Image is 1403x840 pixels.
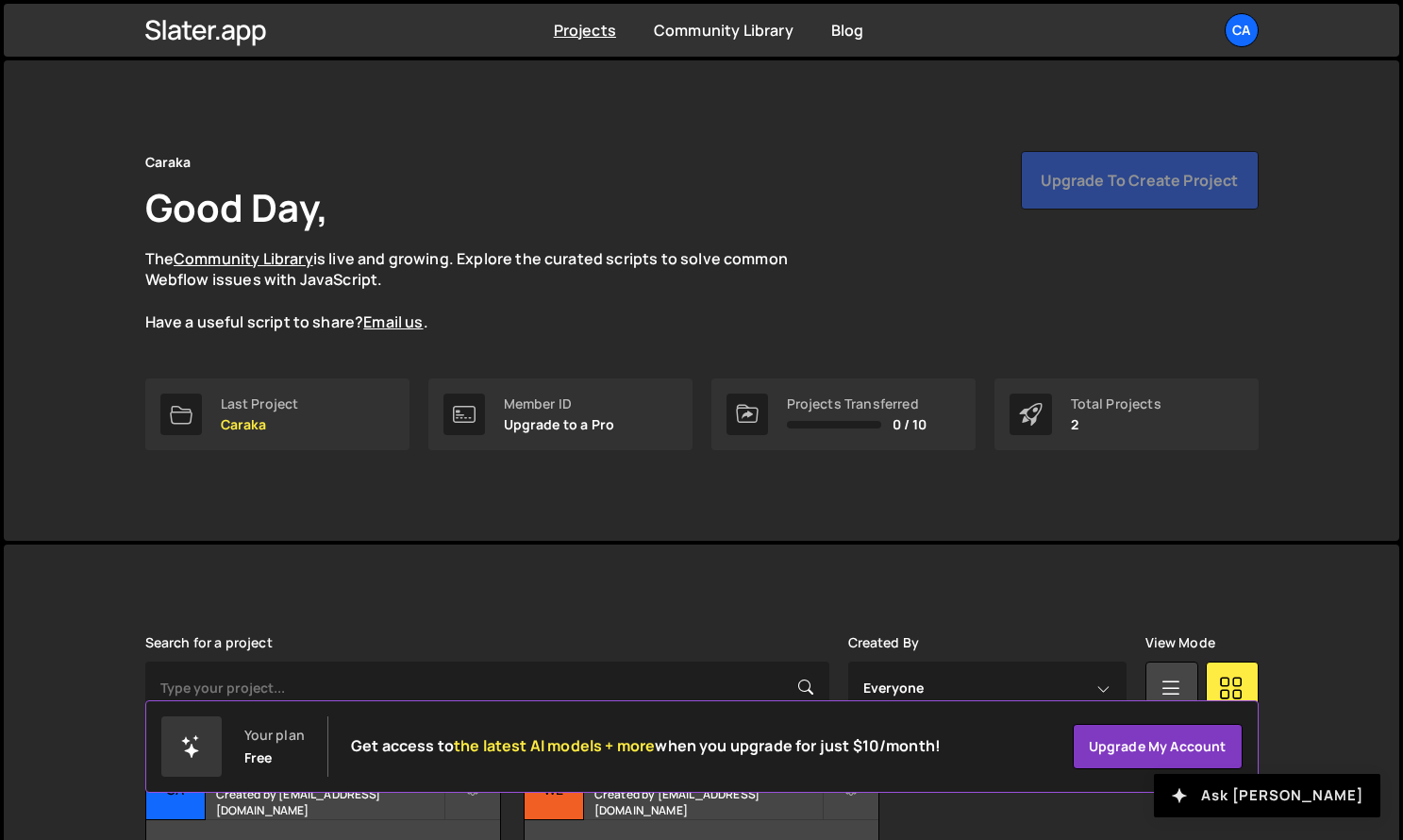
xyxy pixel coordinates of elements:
[174,248,313,269] a: Community Library
[1073,724,1243,769] a: Upgrade my account
[221,417,299,432] p: Caraka
[145,662,829,714] input: Type your project...
[351,737,941,755] h2: Get access to when you upgrade for just $10/month!
[1071,396,1161,412] div: Total Projects
[504,396,615,412] div: Member ID
[848,635,920,650] label: Created By
[145,248,825,333] p: The is live and growing. Explore the curated scripts to solve common Webflow issues with JavaScri...
[244,750,273,765] div: Free
[363,311,423,332] a: Email us
[831,20,864,41] a: Blog
[244,728,305,743] div: Your plan
[216,786,443,818] small: Created by [EMAIL_ADDRESS][DOMAIN_NAME]
[221,396,299,412] div: Last Project
[654,20,793,41] a: Community Library
[1071,417,1161,432] p: 2
[893,417,927,432] span: 0 / 10
[504,417,615,432] p: Upgrade to a Pro
[554,20,616,41] a: Projects
[787,396,927,412] div: Projects Transferred
[1145,635,1215,650] label: View Mode
[1225,13,1259,47] a: Ca
[145,151,192,174] div: Caraka
[594,786,822,818] small: Created by [EMAIL_ADDRESS][DOMAIN_NAME]
[145,635,273,650] label: Search for a project
[145,181,328,233] h1: Good Day,
[145,378,409,450] a: Last Project Caraka
[454,735,655,756] span: the latest AI models + more
[1154,774,1380,817] button: Ask [PERSON_NAME]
